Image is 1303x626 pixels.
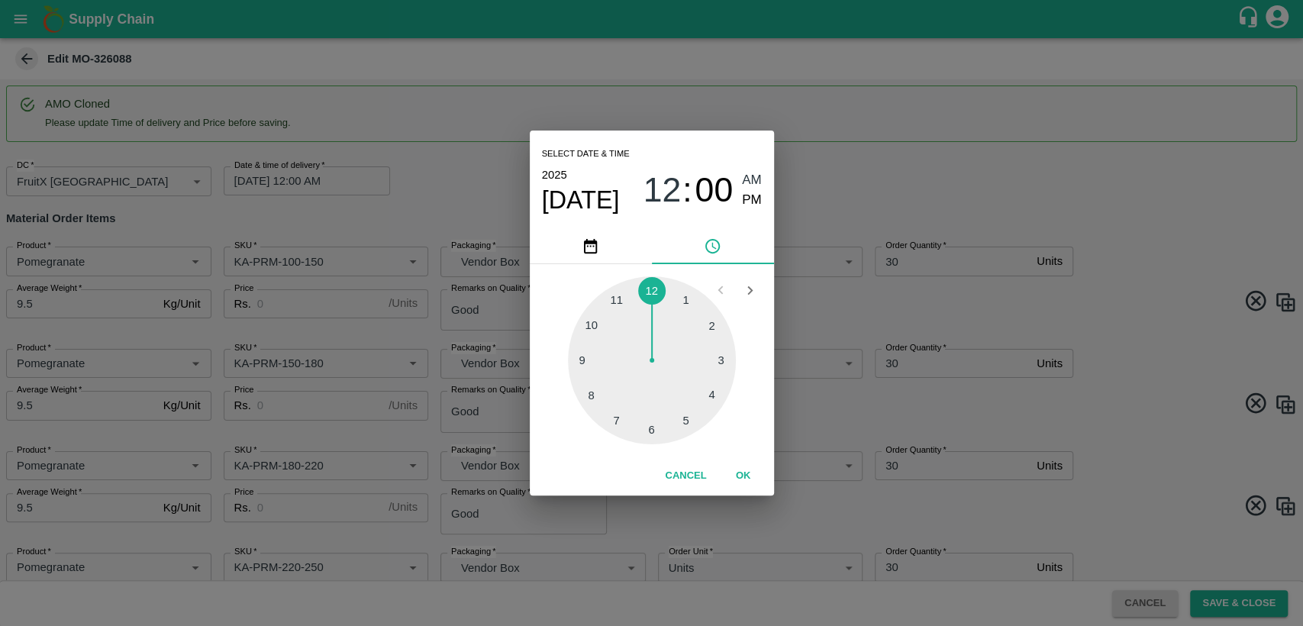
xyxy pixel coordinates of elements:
[542,185,620,215] button: [DATE]
[530,227,652,264] button: pick date
[659,463,712,489] button: Cancel
[643,170,681,210] span: 12
[735,276,764,305] button: Open next view
[682,170,692,211] span: :
[742,170,762,191] button: AM
[542,165,567,185] button: 2025
[719,463,768,489] button: OK
[695,170,733,210] span: 00
[652,227,774,264] button: pick time
[742,190,762,211] button: PM
[542,143,630,166] span: Select date & time
[695,170,733,211] button: 00
[643,170,681,211] button: 12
